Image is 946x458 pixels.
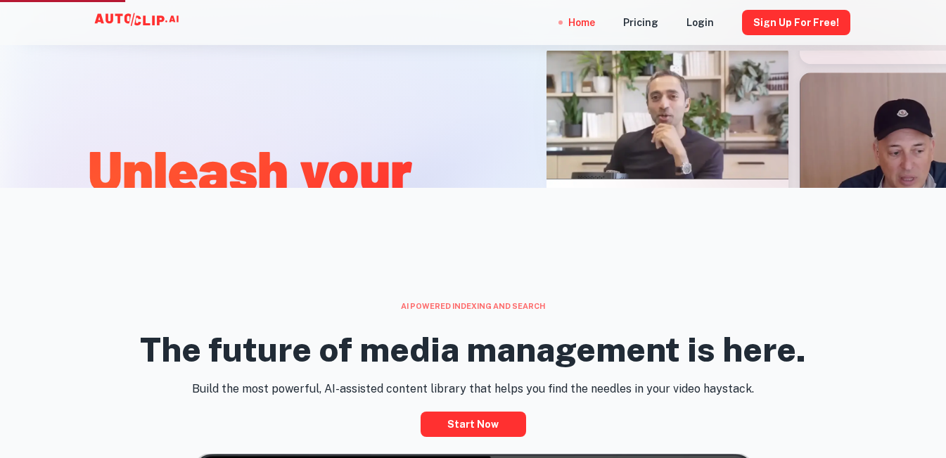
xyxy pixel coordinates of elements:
button: Sign Up for free! [742,10,850,35]
a: Start now [421,412,526,437]
h1: Unleash your video library. [88,138,426,262]
h2: The future of media management is here. [140,329,806,370]
div: AI powered indexing and search [68,300,878,312]
p: Build the most powerful, AI-assisted content library that helps you find the needles in your vide... [68,381,878,397]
